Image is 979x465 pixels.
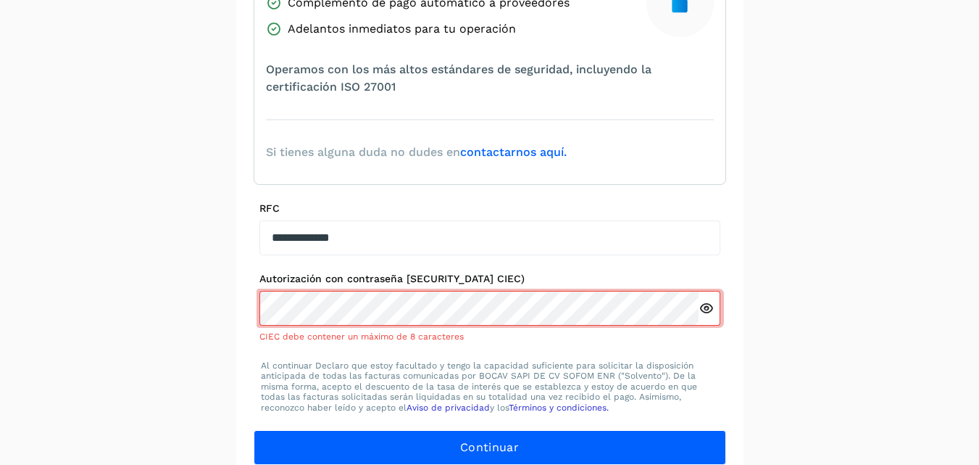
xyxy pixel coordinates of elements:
label: Autorización con contraseña [SECURITY_DATA] CIEC) [259,273,720,285]
p: Al continuar Declaro que estoy facultado y tengo la capacidad suficiente para solicitar la dispos... [261,361,719,413]
a: contactarnos aquí. [460,145,567,159]
a: Aviso de privacidad [407,403,490,413]
span: Adelantos inmediatos para tu operación [288,20,516,38]
span: Continuar [460,440,519,456]
button: Continuar [254,430,726,465]
label: RFC [259,202,720,215]
span: Si tienes alguna duda no dudes en [266,144,567,161]
a: Términos y condiciones. [509,403,609,413]
span: Operamos con los más altos estándares de seguridad, incluyendo la certificación ISO 27001 [266,61,714,96]
span: CIEC debe contener un máximo de 8 caracteres [259,332,464,342]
